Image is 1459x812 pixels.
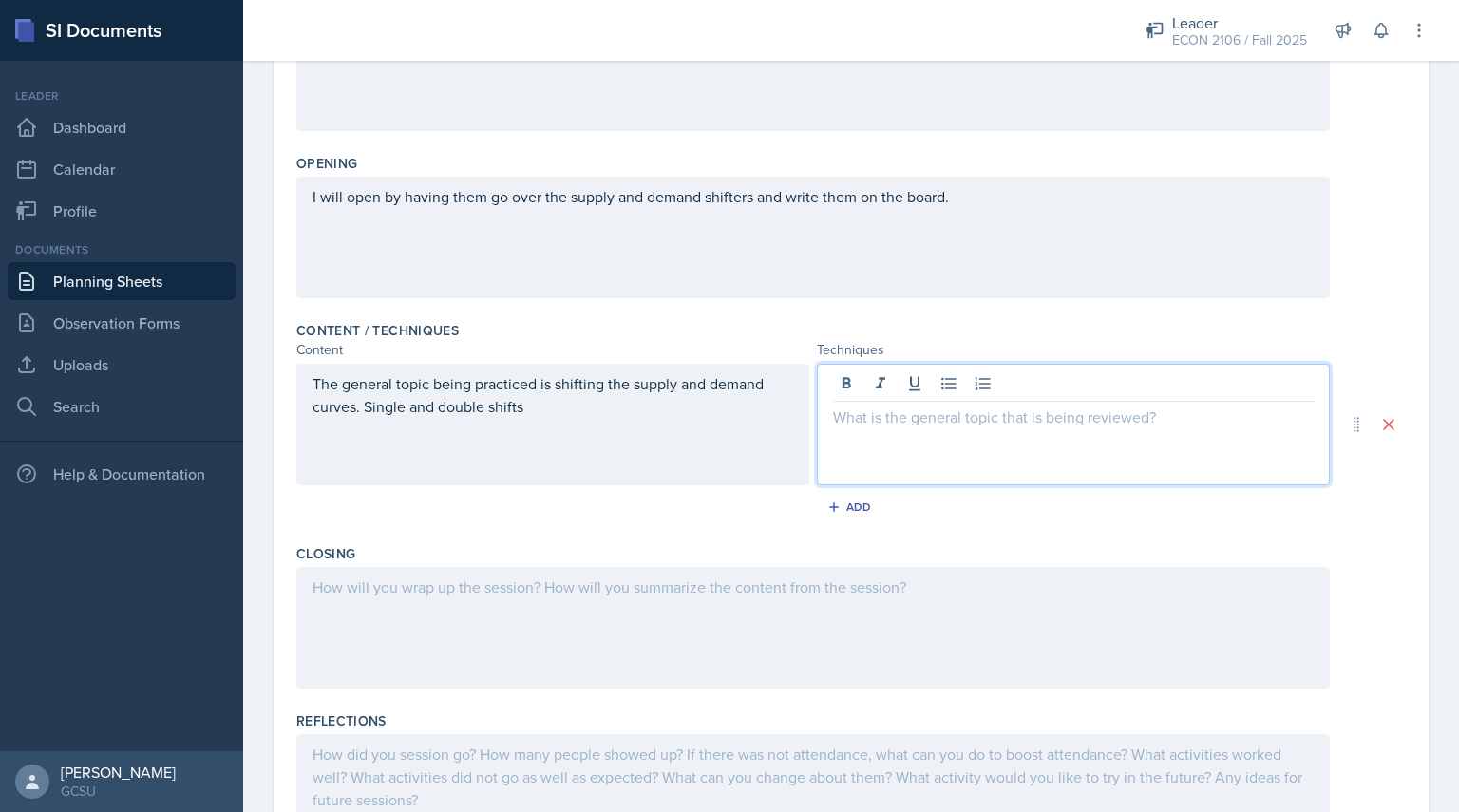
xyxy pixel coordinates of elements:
a: Planning Sheets [8,262,236,300]
div: Help & Documentation [8,455,236,493]
label: Opening [296,154,357,173]
a: Dashboard [8,108,236,146]
div: Content [296,340,809,360]
div: GCSU [61,782,176,801]
label: Content / Techniques [296,321,459,340]
a: Profile [8,192,236,230]
label: Reflections [296,711,387,730]
p: The general topic being practiced is shifting the supply and demand curves. Single and double shifts [313,372,793,418]
label: Closing [296,544,355,563]
div: Documents [8,241,236,258]
div: ECON 2106 / Fall 2025 [1172,30,1307,50]
div: [PERSON_NAME] [61,763,176,782]
a: Observation Forms [8,304,236,342]
div: Techniques [817,340,1330,360]
button: Add [821,493,882,521]
p: I will open by having them go over the supply and demand shifters and write them on the board. [313,185,1314,208]
a: Search [8,387,236,425]
a: Calendar [8,150,236,188]
div: Leader [1172,11,1307,34]
div: Add [831,500,872,515]
a: Uploads [8,346,236,384]
div: Leader [8,87,236,104]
